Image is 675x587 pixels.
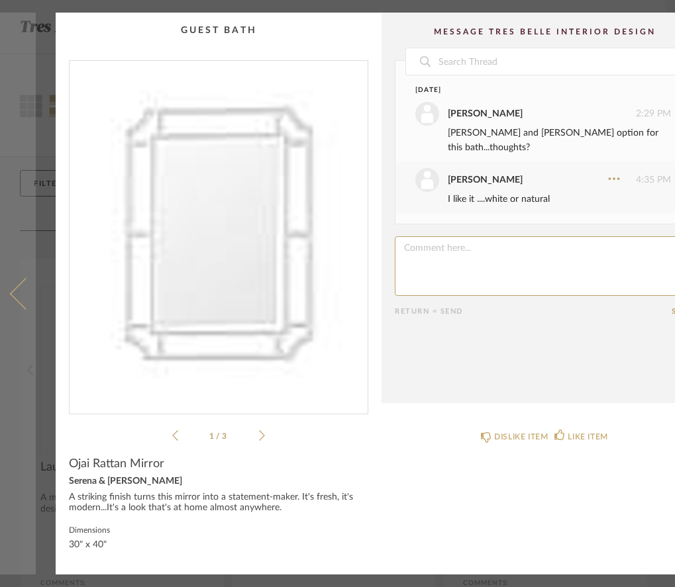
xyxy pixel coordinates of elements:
label: Dimensions [69,524,110,535]
div: 4:35 PM [415,168,671,192]
div: Serena & [PERSON_NAME] [69,476,368,487]
div: 0 [70,61,368,403]
div: [PERSON_NAME] and [PERSON_NAME] option for this bath...thoughts? [448,126,671,155]
div: DISLIKE ITEM [494,430,548,443]
div: A striking finish turns this mirror into a statement-maker. It's fresh, it's modern...It's a look... [69,492,368,514]
span: Ojai Rattan Mirror [69,457,164,471]
div: LIKE ITEM [568,430,607,443]
div: [DATE] [415,85,647,95]
div: 30" x 40" [69,540,110,551]
div: Return = Send [395,307,672,316]
div: [PERSON_NAME] [448,173,523,187]
span: / [216,432,222,440]
span: 3 [222,432,229,440]
div: 2:29 PM [415,102,671,126]
div: I like it ....white or natural [448,192,671,206]
div: [PERSON_NAME] [448,107,523,121]
span: 1 [209,432,216,440]
img: 9b7f2c1c-da32-4bdb-88a1-6b8b05c55c64_1000x1000.jpg [70,61,368,403]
